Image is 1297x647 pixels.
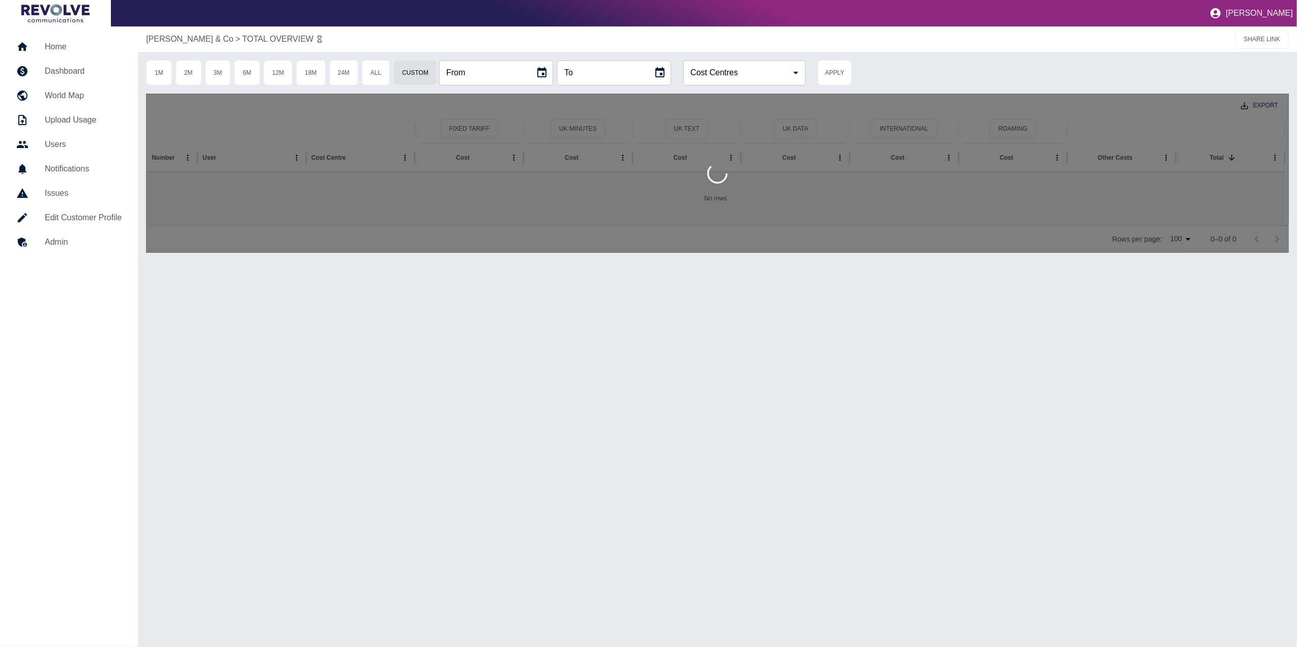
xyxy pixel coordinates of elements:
[45,65,122,77] h5: Dashboard
[8,132,130,157] a: Users
[45,187,122,199] h5: Issues
[45,90,122,102] h5: World Map
[45,41,122,53] h5: Home
[264,60,293,85] button: 12M
[21,4,90,22] img: Logo
[236,33,240,45] p: >
[146,33,234,45] a: [PERSON_NAME] & Co
[8,83,130,108] a: World Map
[234,60,260,85] button: 6M
[8,181,130,205] a: Issues
[176,60,201,85] button: 2M
[362,60,390,85] button: All
[818,60,852,85] button: Apply
[1235,30,1289,49] button: SHARE LINK
[532,63,552,83] button: Choose date
[45,163,122,175] h5: Notifications
[8,59,130,83] a: Dashboard
[45,236,122,248] h5: Admin
[1205,3,1297,23] button: [PERSON_NAME]
[205,60,231,85] button: 3M
[45,138,122,151] h5: Users
[1226,9,1293,18] p: [PERSON_NAME]
[45,212,122,224] h5: Edit Customer Profile
[45,114,122,126] h5: Upload Usage
[393,60,437,85] button: Custom
[296,60,325,85] button: 18M
[146,60,172,85] button: 1M
[8,108,130,132] a: Upload Usage
[329,60,358,85] button: 24M
[8,230,130,254] a: Admin
[8,205,130,230] a: Edit Customer Profile
[8,35,130,59] a: Home
[650,63,670,83] button: Choose date
[242,33,313,45] a: TOTAL OVERVIEW
[8,157,130,181] a: Notifications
